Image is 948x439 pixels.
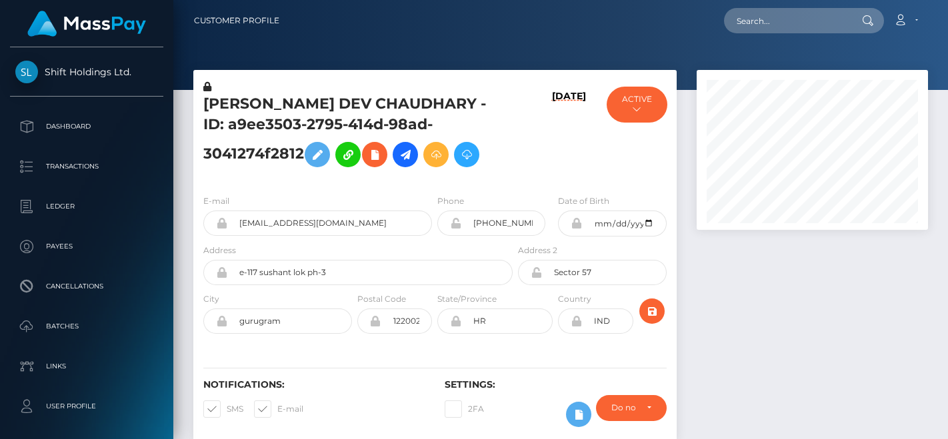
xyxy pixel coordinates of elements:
[437,195,464,207] label: Phone
[558,195,609,207] label: Date of Birth
[607,87,667,123] button: ACTIVE
[194,7,279,35] a: Customer Profile
[10,190,163,223] a: Ledger
[518,244,557,256] label: Address 2
[15,117,158,137] p: Dashboard
[15,61,38,83] img: Shift Holdings Ltd.
[15,396,158,416] p: User Profile
[254,400,303,418] label: E-mail
[724,8,849,33] input: Search...
[552,91,586,179] h6: [DATE]
[445,400,484,418] label: 2FA
[445,379,666,390] h6: Settings:
[10,230,163,263] a: Payees
[10,310,163,343] a: Batches
[203,244,236,256] label: Address
[203,379,425,390] h6: Notifications:
[611,402,636,413] div: Do not require
[10,110,163,143] a: Dashboard
[357,293,406,305] label: Postal Code
[15,197,158,217] p: Ledger
[15,276,158,296] p: Cancellations
[15,236,158,256] p: Payees
[203,195,229,207] label: E-mail
[10,150,163,183] a: Transactions
[10,350,163,383] a: Links
[437,293,497,305] label: State/Province
[393,142,418,167] a: Initiate Payout
[10,390,163,423] a: User Profile
[203,293,219,305] label: City
[27,11,146,37] img: MassPay Logo
[15,157,158,177] p: Transactions
[10,270,163,303] a: Cancellations
[15,356,158,376] p: Links
[15,316,158,336] p: Batches
[558,293,591,305] label: Country
[10,66,163,78] span: Shift Holdings Ltd.
[203,94,505,174] h5: [PERSON_NAME] DEV CHAUDHARY - ID: a9ee3503-2795-414d-98ad-3041274f2812
[203,400,243,418] label: SMS
[596,395,667,420] button: Do not require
